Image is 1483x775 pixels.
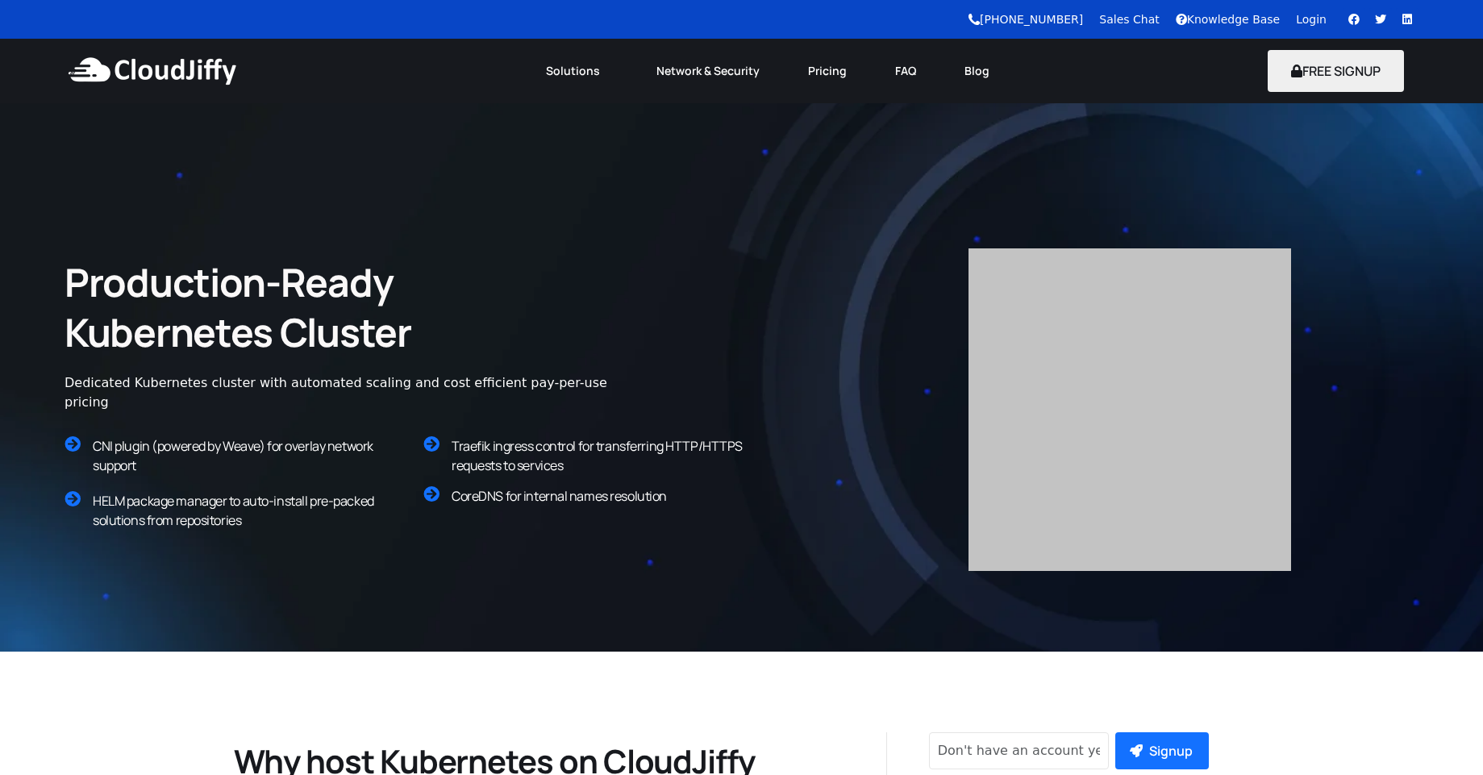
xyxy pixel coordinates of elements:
[1268,50,1404,92] button: FREE SIGNUP
[522,53,632,89] a: Solutions
[784,53,871,89] a: Pricing
[632,53,784,89] a: Network & Security
[929,732,1110,769] input: Don't have an account yet?
[871,53,940,89] a: FAQ
[940,53,1014,89] a: Blog
[1268,62,1404,80] a: FREE SIGNUP
[1176,13,1281,26] a: Knowledge Base
[65,257,548,358] h2: Production-Ready Kubernetes Cluster
[93,437,373,474] span: CNI plugin (powered by Weave) for overlay network support
[93,492,374,529] span: HELM package manager to auto-install pre-packed solutions from repositories
[1296,13,1327,26] a: Login
[969,13,1083,26] a: [PHONE_NUMBER]
[1115,732,1209,769] button: Signup
[1099,13,1159,26] a: Sales Chat
[452,487,667,505] span: CoreDNS for internal names resolution
[452,437,743,474] span: Traefik ingress control for transferring HTTP/HTTPS requests to services
[969,248,1291,571] img: gif;base64,R0lGODdhAQABAPAAAMPDwwAAACwAAAAAAQABAAACAkQBADs=
[65,373,629,412] div: Dedicated Kubernetes cluster with automated scaling and cost efficient pay-per-use pricing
